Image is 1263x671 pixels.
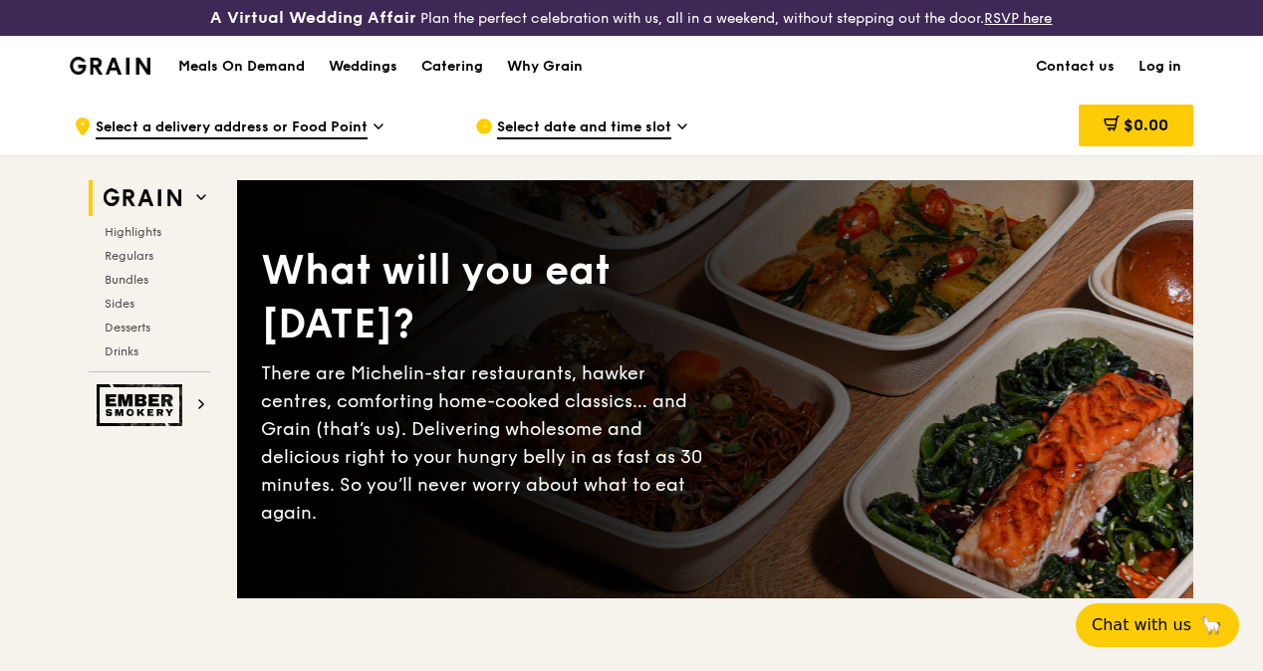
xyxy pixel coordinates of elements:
div: Weddings [329,37,397,97]
div: There are Michelin-star restaurants, hawker centres, comforting home-cooked classics… and Grain (... [261,359,715,527]
a: GrainGrain [70,35,150,95]
a: Weddings [317,37,409,97]
span: Sides [105,297,134,311]
a: Why Grain [495,37,595,97]
span: 🦙 [1199,613,1223,637]
h3: A Virtual Wedding Affair [210,8,416,28]
span: $0.00 [1124,115,1168,134]
div: Plan the perfect celebration with us, all in a weekend, without stepping out the door. [210,8,1052,28]
div: Catering [421,37,483,97]
h1: Meals On Demand [178,57,305,77]
span: Desserts [105,321,150,335]
a: Catering [409,37,495,97]
span: Chat with us [1092,613,1191,637]
span: Regulars [105,249,153,263]
button: Chat with us🦙 [1076,603,1239,647]
span: Drinks [105,344,138,358]
a: RSVP here [984,10,1052,27]
a: Contact us [1024,37,1127,97]
div: Why Grain [507,37,583,97]
img: Grain web logo [97,180,188,216]
img: Grain [70,57,150,75]
div: What will you eat [DATE]? [261,244,715,351]
span: Select date and time slot [497,117,671,139]
span: Select a delivery address or Food Point [96,117,368,139]
span: Bundles [105,273,148,287]
span: Highlights [105,225,161,239]
img: Ember Smokery web logo [97,384,188,426]
a: Log in [1127,37,1193,97]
